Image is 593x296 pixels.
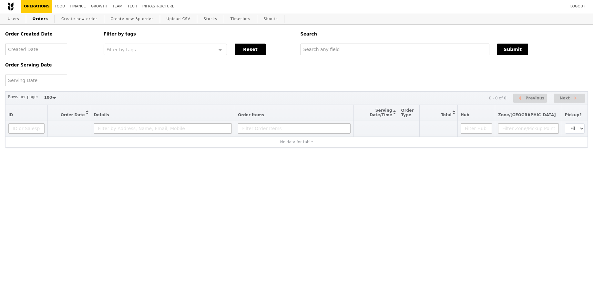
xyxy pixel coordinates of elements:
[238,123,351,134] input: Filter Order Items
[201,13,220,25] a: Stocks
[554,94,585,103] button: Next
[104,32,293,36] h5: Filter by tags
[164,13,193,25] a: Upload CSV
[5,44,67,55] input: Created Date
[30,13,51,25] a: Orders
[8,2,14,11] img: Grain logo
[559,94,570,102] span: Next
[107,46,136,52] span: Filter by tags
[401,108,414,117] span: Order Type
[8,113,13,117] span: ID
[5,63,96,67] h5: Order Serving Date
[5,32,96,36] h5: Order Created Date
[498,123,559,134] input: Filter Zone/Pickup Point
[238,113,264,117] span: Order Items
[94,123,232,134] input: Filter by Address, Name, Email, Mobile
[235,44,266,55] button: Reset
[5,75,67,86] input: Serving Date
[59,13,100,25] a: Create new order
[8,94,38,100] label: Rows per page:
[461,123,492,134] input: Filter Hub
[301,32,588,36] h5: Search
[489,96,506,100] div: 0 - 0 of 0
[5,13,22,25] a: Users
[8,140,585,144] div: No data for table
[228,13,253,25] a: Timeslots
[94,113,109,117] span: Details
[8,123,45,134] input: ID or Salesperson name
[108,13,156,25] a: Create new 3p order
[301,44,490,55] input: Search any field
[498,113,556,117] span: Zone/[GEOGRAPHIC_DATA]
[565,113,582,117] span: Pickup?
[513,94,547,103] button: Previous
[461,113,469,117] span: Hub
[497,44,528,55] button: Submit
[261,13,281,25] a: Shouts
[526,94,545,102] span: Previous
